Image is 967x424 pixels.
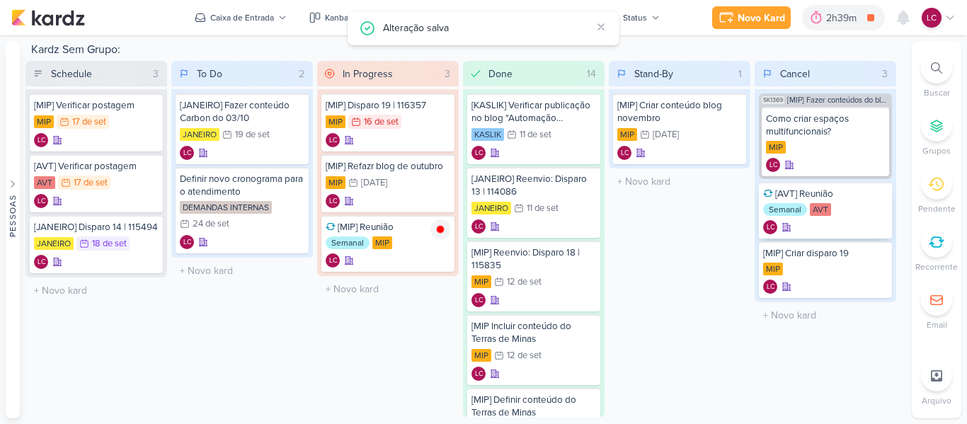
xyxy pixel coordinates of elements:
input: + Novo kard [28,280,164,301]
div: [KASLIK] Verificar publicação no blog "Automação residencial..." [471,99,596,125]
p: LC [183,239,191,246]
p: LC [38,259,45,266]
div: [AVT] Verificar postagem [34,160,159,173]
div: Definir novo cronograma para o atendimento [180,173,304,198]
div: [DATE] [361,178,387,188]
p: Buscar [924,86,950,99]
div: Criador(a): Laís Costa [471,367,486,381]
div: Criador(a): Laís Costa [180,146,194,160]
div: JANEIRO [34,237,74,250]
div: 18 de set [92,239,127,248]
div: Semanal [326,236,370,249]
div: MIP [34,115,54,128]
p: LC [769,162,777,169]
div: MIP [372,236,392,249]
div: Criador(a): Laís Costa [763,280,777,294]
div: Laís Costa [326,194,340,208]
div: [DATE] [653,130,679,139]
div: Laís Costa [763,220,777,234]
div: Laís Costa [34,194,48,208]
p: LC [475,371,483,378]
p: Recorrente [915,260,958,273]
div: Laís Costa [766,158,780,172]
input: + Novo kard [174,260,310,281]
div: Criador(a): Laís Costa [471,219,486,234]
div: Criador(a): Laís Costa [34,255,48,269]
div: Criador(a): Laís Costa [180,235,194,249]
div: [MIP] Definir conteúdo do Terras de Minas [471,394,596,419]
div: Alteração salva [383,20,591,35]
div: 2h39m [826,11,861,25]
img: tracking [430,219,450,239]
div: 12 de set [507,351,542,360]
div: [JANEIRO] Reenvio: Disparo 13 | 114086 [471,173,596,198]
div: 11 de set [527,204,559,213]
div: Laís Costa [922,8,942,28]
div: Laís Costa [326,133,340,147]
div: MIP [326,115,345,128]
span: SK1369 [762,96,784,104]
div: [MIP] Criar conteúdo blog novembro [617,99,742,125]
p: LC [767,224,774,231]
div: AVT [34,176,55,189]
div: 17 de set [72,118,106,127]
p: LC [621,150,629,157]
p: LC [183,150,191,157]
div: Criador(a): Laís Costa [766,158,780,172]
input: + Novo kard [612,171,748,192]
div: Criador(a): Laís Costa [326,253,340,268]
div: [MIP] Reunião [326,221,450,234]
div: MIP [471,349,491,362]
p: Email [927,319,947,331]
div: MIP [766,141,786,154]
div: Como criar espaços multifuncionais? [766,113,885,138]
div: Novo Kard [738,11,785,25]
div: Criador(a): Laís Costa [763,220,777,234]
p: Arquivo [922,394,951,407]
div: [MIP] Reenvio: Disparo 18 | 115835 [471,246,596,272]
p: Pendente [918,202,956,215]
div: Criador(a): Laís Costa [617,146,631,160]
button: Pessoas [6,41,20,418]
div: Laís Costa [34,133,48,147]
div: KASLIK [471,128,504,141]
div: 1 [733,67,748,81]
img: kardz.app [11,9,85,26]
div: Criador(a): Laís Costa [34,133,48,147]
span: [MIP] Fazer conteúdos do blog de MIP (Setembro e Outubro) [787,96,889,104]
p: LC [329,198,337,205]
div: Laís Costa [326,253,340,268]
div: Laís Costa [34,255,48,269]
input: + Novo kard [757,305,893,326]
p: Grupos [922,144,951,157]
div: 2 [293,67,310,81]
div: 11 de set [520,130,551,139]
div: Kardz Sem Grupo: [25,41,906,61]
p: LC [475,150,483,157]
div: Pessoas [6,194,19,236]
p: LC [475,224,483,231]
input: + Novo kard [320,279,456,299]
div: JANEIRO [180,128,219,141]
div: Laís Costa [180,235,194,249]
div: Criador(a): Laís Costa [471,146,486,160]
div: [MIP] Verificar postagem [34,99,159,112]
div: 12 de set [507,277,542,287]
div: MIP [617,128,637,141]
div: Laís Costa [180,146,194,160]
div: DEMANDAS INTERNAS [180,201,272,214]
div: 3 [439,67,456,81]
div: [MIP] Refazr blog de outubro [326,160,450,173]
div: 17 de set [74,178,108,188]
div: Laís Costa [471,293,486,307]
div: JANEIRO [471,202,511,214]
li: Ctrl + F [912,52,961,99]
div: 14 [581,67,602,81]
div: 19 de set [235,130,270,139]
div: Laís Costa [471,219,486,234]
div: [AVT] Reunião [763,188,888,200]
div: 3 [876,67,893,81]
div: Laís Costa [471,367,486,381]
div: Semanal [763,203,807,216]
div: 24 de set [193,219,229,229]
